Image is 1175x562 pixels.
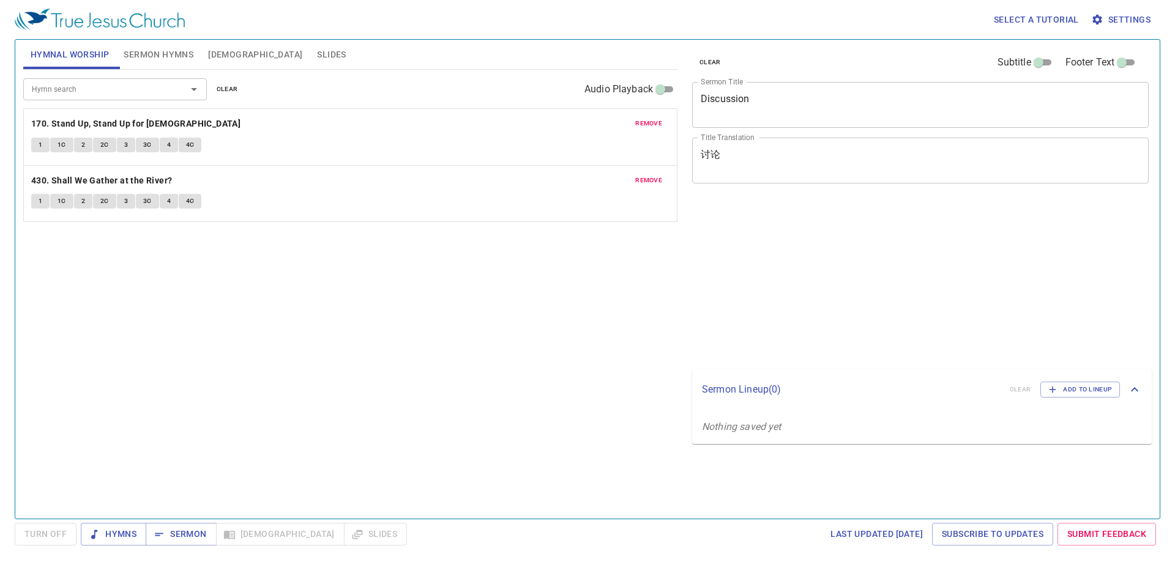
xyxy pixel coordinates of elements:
[1065,55,1115,70] span: Footer Text
[160,138,178,152] button: 4
[1057,523,1156,545] a: Submit Feedback
[942,527,1043,542] span: Subscribe to Updates
[635,175,662,186] span: remove
[628,116,670,131] button: remove
[584,82,653,97] span: Audio Playback
[830,527,923,542] span: Last updated [DATE]
[701,149,1140,172] textarea: 讨论
[186,196,195,207] span: 4C
[50,194,73,209] button: 1C
[692,369,1152,410] div: Sermon Lineup(0)clearAdd to Lineup
[81,139,85,150] span: 2
[74,194,92,209] button: 2
[93,194,116,209] button: 2C
[81,196,85,207] span: 2
[124,139,128,150] span: 3
[994,12,1079,28] span: Select a tutorial
[1089,9,1155,31] button: Settings
[317,47,346,62] span: Slides
[989,9,1084,31] button: Select a tutorial
[91,527,136,542] span: Hymns
[31,116,243,131] button: 170. Stand Up, Stand Up for [DEMOGRAPHIC_DATA]
[31,194,50,209] button: 1
[15,9,185,31] img: True Jesus Church
[692,55,728,70] button: clear
[179,138,202,152] button: 4C
[635,118,662,129] span: remove
[39,196,42,207] span: 1
[136,138,159,152] button: 3C
[998,55,1031,70] span: Subtitle
[1048,384,1112,395] span: Add to Lineup
[100,196,109,207] span: 2C
[146,523,216,545] button: Sermon
[1040,382,1120,397] button: Add to Lineup
[31,116,241,131] b: 170. Stand Up, Stand Up for [DEMOGRAPHIC_DATA]
[117,194,135,209] button: 3
[1094,12,1151,28] span: Settings
[124,47,193,62] span: Sermon Hymns
[31,138,50,152] button: 1
[74,138,92,152] button: 2
[167,139,171,150] span: 4
[155,527,206,542] span: Sermon
[932,523,1053,545] a: Subscribe to Updates
[186,139,195,150] span: 4C
[93,138,116,152] button: 2C
[702,382,1000,397] p: Sermon Lineup ( 0 )
[208,47,302,62] span: [DEMOGRAPHIC_DATA]
[31,173,174,188] button: 430. Shall We Gather at the River?
[117,138,135,152] button: 3
[217,84,238,95] span: clear
[1067,527,1146,542] span: Submit Feedback
[160,194,178,209] button: 4
[31,47,110,62] span: Hymnal Worship
[50,138,73,152] button: 1C
[628,173,670,188] button: remove
[136,194,159,209] button: 3C
[702,421,781,432] i: Nothing saved yet
[185,81,203,98] button: Open
[826,523,928,545] a: Last updated [DATE]
[124,196,128,207] span: 3
[81,523,146,545] button: Hymns
[209,82,245,97] button: clear
[58,196,66,207] span: 1C
[701,93,1140,116] textarea: Discussion
[167,196,171,207] span: 4
[179,194,202,209] button: 4C
[687,196,1059,365] iframe: from-child
[39,139,42,150] span: 1
[143,196,152,207] span: 3C
[699,57,721,68] span: clear
[31,173,173,188] b: 430. Shall We Gather at the River?
[100,139,109,150] span: 2C
[58,139,66,150] span: 1C
[143,139,152,150] span: 3C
